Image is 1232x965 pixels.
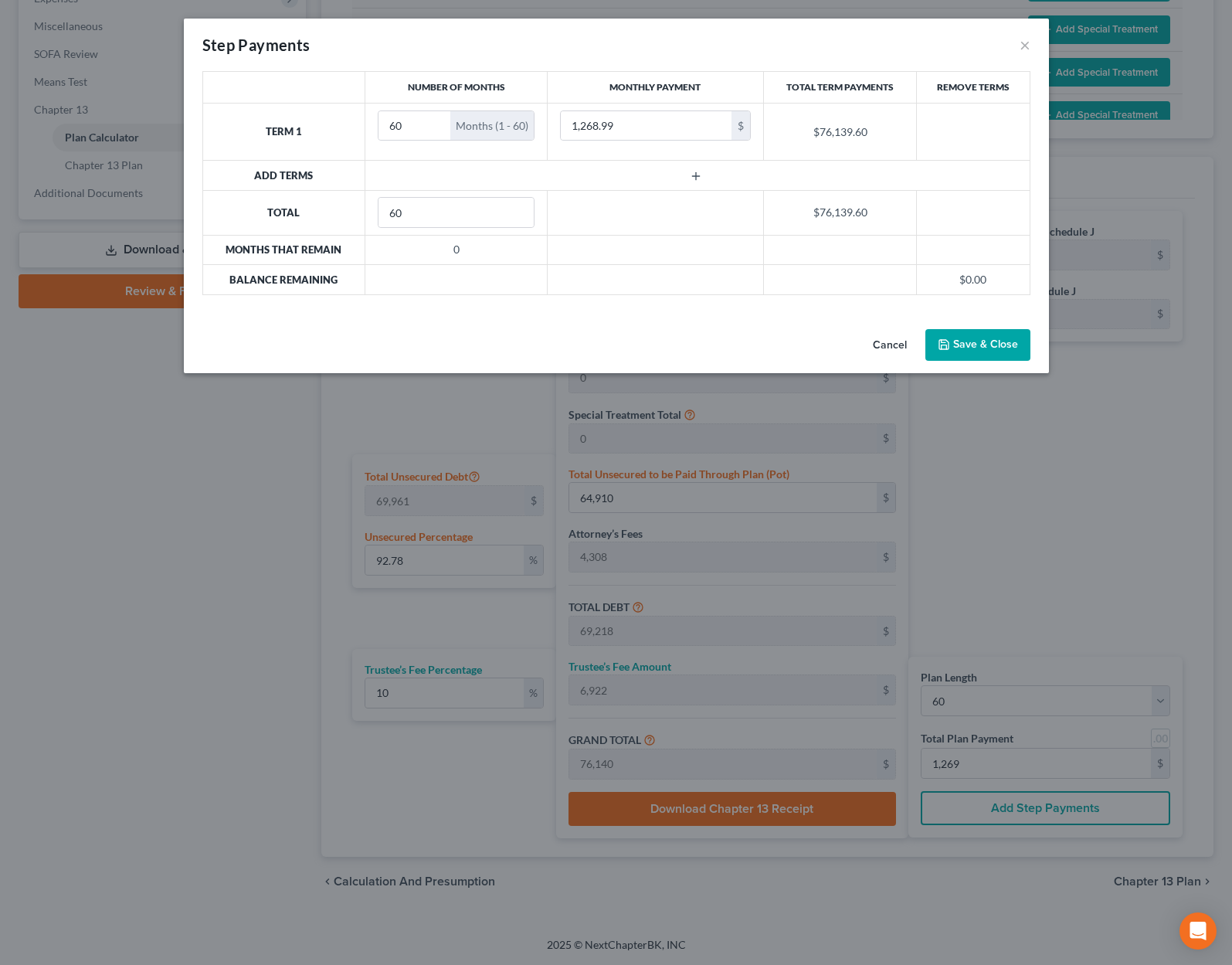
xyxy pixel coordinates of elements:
[917,265,1030,294] td: $0.00
[202,34,311,56] div: Step Payments
[378,198,534,227] input: --
[202,161,365,190] th: Add Terms
[1179,912,1217,950] div: Open Intercom Messenger
[365,72,548,104] th: Number of Months
[378,111,450,141] input: --
[860,331,919,362] button: Cancel
[763,190,916,235] td: $76,139.60
[450,111,534,141] div: Months (1 - 60)
[202,190,365,235] th: Total
[925,329,1030,362] button: Save & Close
[763,103,916,160] td: $76,139.60
[731,111,750,141] div: $
[917,72,1030,104] th: Remove Terms
[1020,36,1030,54] button: ×
[763,72,916,104] th: Total Term Payments
[547,72,763,104] th: Monthly Payment
[561,111,731,141] input: 0.00
[202,235,365,264] th: Months that Remain
[202,103,365,160] th: Term 1
[365,235,548,264] td: 0
[202,265,365,294] th: Balance Remaining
